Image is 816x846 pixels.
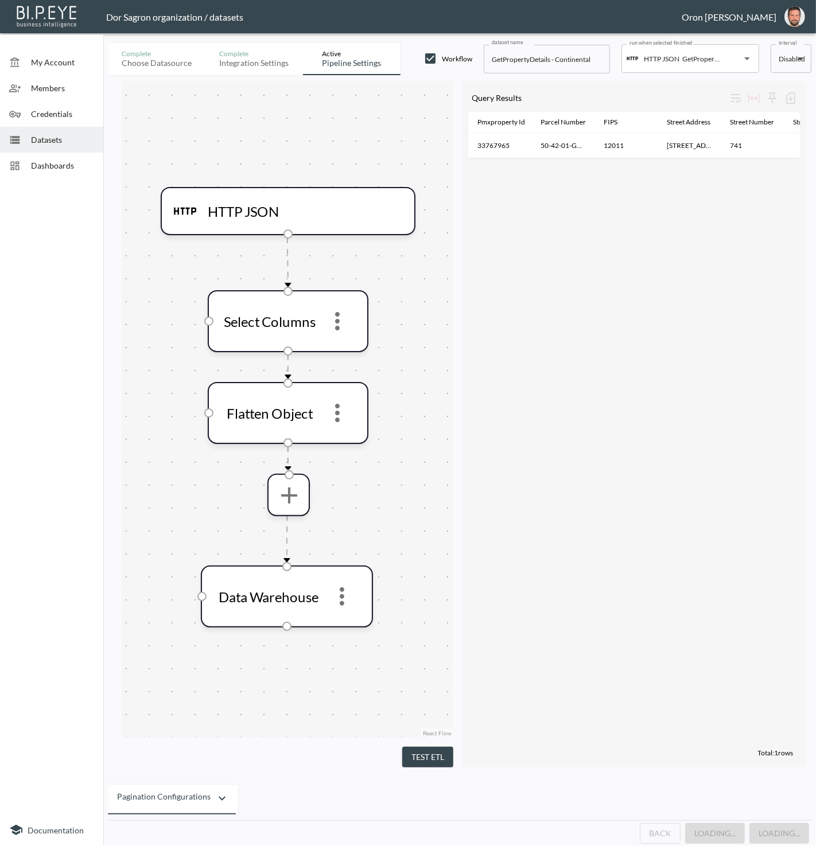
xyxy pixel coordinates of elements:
span: Street Number [730,115,789,129]
img: f7df4f0b1e237398fe25aedd0497c453 [784,6,805,27]
div: Oron [PERSON_NAME] [682,11,776,22]
div: Select Columns [220,313,319,330]
div: Parcel Number [541,115,586,129]
span: Documentation [28,825,84,835]
div: Complete [122,49,192,58]
img: http icon [173,200,196,223]
th: 50-42-01-GA-0010 [531,133,594,158]
span: Parcel Number [541,115,601,129]
div: Street Number [730,115,774,129]
button: more [270,477,307,513]
label: interval [779,39,797,46]
div: Integration settings [220,58,289,68]
span: My Account [31,56,94,68]
span: FIPS [604,115,632,129]
button: more [319,303,356,340]
p: HTTP JSON [644,54,679,64]
span: Street Address [667,115,725,129]
div: Pipeline settings [322,58,382,68]
div: Choose datasource [122,58,192,68]
p: HTTP JSON [208,202,279,220]
div: FIPS [604,115,617,129]
img: http icon [627,53,638,64]
th: 741 BAYSHORE DR # 2S [658,133,721,158]
img: bipeye-logo [14,3,80,29]
span: Members [31,82,94,94]
div: Pmxproperty Id [477,115,525,129]
button: Open [739,50,755,67]
div: Disabled [779,52,793,65]
div: Toggle table layout between fixed and auto (default: auto) [745,89,763,107]
div: Dor Sagron organization / datasets [106,11,682,22]
input: Select dataset [679,49,722,68]
span: Credentials [31,108,94,120]
label: run when selected finished [630,39,693,46]
button: oron@bipeye.com [776,3,813,30]
span: Dashboards [31,159,94,171]
label: dataset name [492,38,523,46]
span: Total: 1 rows [757,748,793,757]
a: Documentation [9,823,94,837]
div: Street Address [667,115,710,129]
th: 33767965 [468,133,531,158]
button: more [319,395,356,431]
a: React Flow attribution [423,730,452,736]
span: Workflow [442,54,472,63]
div: Query Results [472,93,726,103]
div: Active [322,49,382,58]
button: Test ETL [402,747,453,768]
span: Pmxproperty Id [477,115,540,129]
span: Datasets [31,134,94,146]
g: Edge from dataset-integration to 0 [287,237,288,287]
div: Pagination configurations [117,792,211,808]
div: Flatten Object [220,404,319,422]
th: 741 [721,133,784,158]
th: 12011 [594,133,658,158]
button: more [324,578,360,615]
div: Data Warehouse [213,588,324,605]
div: Wrap text [726,89,745,107]
div: Sticky left columns: 0 [763,89,782,107]
div: Complete [220,49,289,58]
